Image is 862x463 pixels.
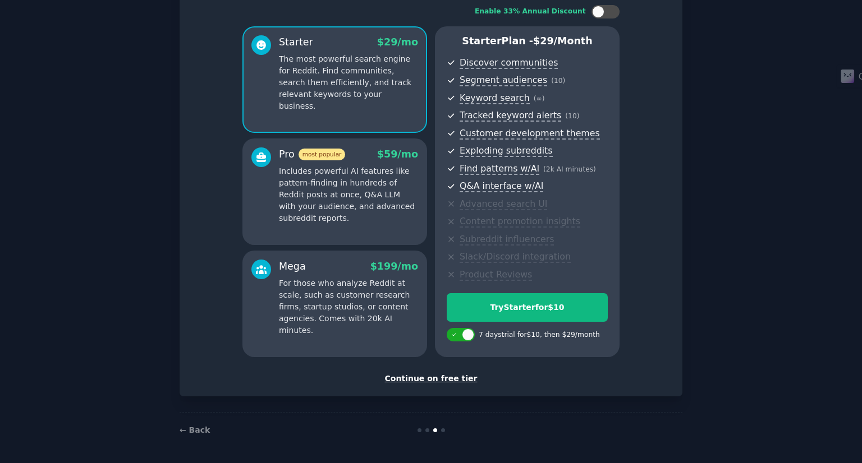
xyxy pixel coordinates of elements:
[534,95,545,103] span: ( ∞ )
[460,234,554,246] span: Subreddit influencers
[460,57,558,69] span: Discover communities
[279,165,418,224] p: Includes powerful AI features like pattern-finding in hundreds of Reddit posts at once, Q&A LLM w...
[370,261,418,272] span: $ 199 /mo
[279,277,418,336] p: For those who analyze Reddit at scale, such as customer research firms, startup studios, or conte...
[460,145,552,157] span: Exploding subreddits
[447,302,607,313] div: Try Starter for $10
[543,165,596,173] span: ( 2k AI minutes )
[191,373,671,385] div: Continue on free tier
[279,35,313,49] div: Starter
[460,128,600,140] span: Customer development themes
[460,110,561,122] span: Tracked keyword alerts
[460,198,547,210] span: Advanced search UI
[460,92,530,104] span: Keyword search
[299,149,346,160] span: most popular
[460,75,547,86] span: Segment audiences
[460,269,532,281] span: Product Reviews
[475,7,586,17] div: Enable 33% Annual Discount
[447,34,608,48] p: Starter Plan -
[479,330,600,340] div: 7 days trial for $10 , then $ 29 /month
[460,163,539,175] span: Find patterns w/AI
[447,293,608,322] button: TryStarterfor$10
[377,36,418,48] span: $ 29 /mo
[565,112,579,120] span: ( 10 )
[279,53,418,112] p: The most powerful search engine for Reddit. Find communities, search them efficiently, and track ...
[533,35,593,47] span: $ 29 /month
[279,147,345,161] div: Pro
[460,216,580,228] span: Content promotion insights
[551,77,565,85] span: ( 10 )
[460,251,571,263] span: Slack/Discord integration
[279,260,306,274] div: Mega
[460,180,543,192] span: Q&A interface w/AI
[377,149,418,160] span: $ 59 /mo
[180,425,210,434] a: ← Back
